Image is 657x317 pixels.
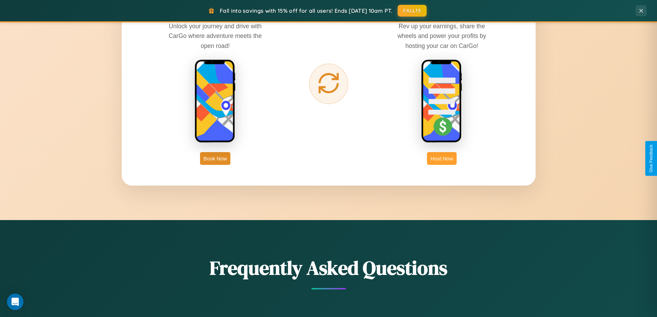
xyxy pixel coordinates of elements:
p: Rev up your earnings, share the wheels and power your profits by hosting your car on CarGo! [390,21,494,50]
h2: Frequently Asked Questions [122,255,536,281]
p: Unlock your journey and drive with CarGo where adventure meets the open road! [163,21,267,50]
span: Fall into savings with 15% off for all users! Ends [DATE] 10am PT. [220,7,392,14]
button: Book Now [200,152,230,165]
button: FALL15 [398,5,427,17]
div: Give Feedback [649,145,654,172]
div: Open Intercom Messenger [7,294,23,310]
button: Host Now [427,152,456,165]
img: host phone [421,59,462,143]
img: rent phone [195,59,236,143]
